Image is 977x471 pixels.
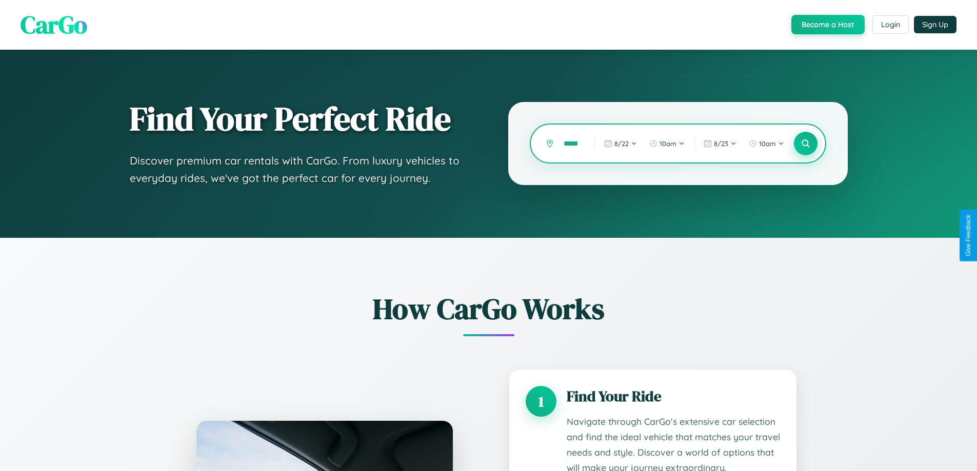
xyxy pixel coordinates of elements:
button: Become a Host [791,15,865,34]
button: 10am [644,135,690,152]
button: Login [872,15,909,34]
button: 10am [744,135,789,152]
div: Give Feedback [965,215,972,256]
button: Sign Up [914,16,956,33]
p: Discover premium car rentals with CarGo. From luxury vehicles to everyday rides, we've got the pe... [130,152,467,187]
h2: How CarGo Works [181,289,796,329]
span: CarGo [21,8,87,42]
span: 10am [660,139,676,148]
span: 8 / 22 [614,139,629,148]
button: 8/22 [599,135,642,152]
div: 1 [526,386,556,417]
span: 10am [759,139,776,148]
button: 8/23 [699,135,742,152]
h1: Find Your Perfect Ride [130,101,467,137]
h3: Find Your Ride [567,386,780,406]
span: 8 / 23 [714,139,728,148]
